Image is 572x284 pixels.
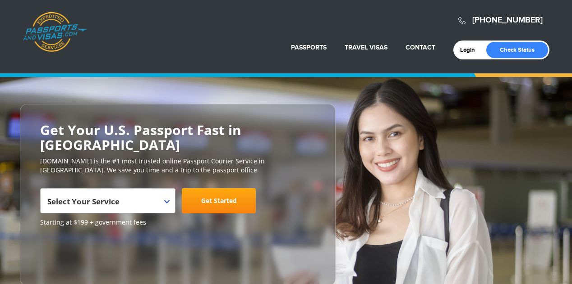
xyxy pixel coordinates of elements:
iframe: Customer reviews powered by Trustpilot [40,231,108,276]
a: Travel Visas [345,44,387,51]
span: Select Your Service [40,188,175,213]
a: Contact [406,44,435,51]
a: Login [460,46,481,54]
p: [DOMAIN_NAME] is the #1 most trusted online Passport Courier Service in [GEOGRAPHIC_DATA]. We sav... [40,157,315,175]
a: Get Started [182,188,256,213]
span: Select Your Service [47,192,166,217]
h2: Get Your U.S. Passport Fast in [GEOGRAPHIC_DATA] [40,122,315,152]
a: Passports & [DOMAIN_NAME] [23,12,87,52]
a: Passports [291,44,327,51]
a: Check Status [486,42,548,58]
span: Select Your Service [47,196,120,207]
a: [PHONE_NUMBER] [472,15,543,25]
span: Starting at $199 + government fees [40,218,315,227]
